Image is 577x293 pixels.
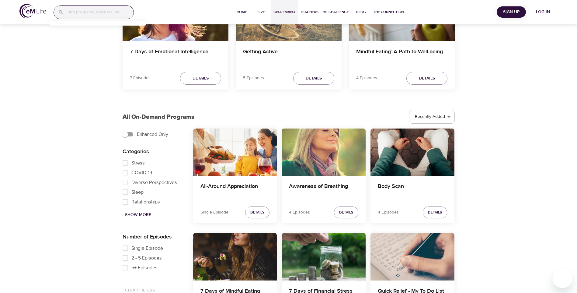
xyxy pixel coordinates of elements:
span: Stress [131,159,145,167]
input: Find programs, teachers, etc... [67,6,134,19]
span: Diverse Perspectives [131,179,177,186]
button: 7 Days of Mindful Eating [193,233,277,280]
button: Log in [528,6,558,18]
span: Details [419,75,435,82]
span: Details [250,209,264,216]
span: Show More [125,211,151,219]
h4: Body Scan [378,183,447,198]
button: Details [180,72,221,85]
button: Quick Relief - My To Do List Is Too Much [370,233,454,280]
iframe: Button to launch messaging window [553,269,572,288]
span: The Connection [373,9,404,15]
p: All On-Demand Programs [123,112,194,122]
h4: All-Around Appreciation [200,183,270,198]
h4: Awareness of Breathing [289,183,358,198]
span: Relationships [131,198,160,206]
span: Details [339,209,353,216]
p: Single Episode [200,209,228,216]
button: 7 Days of Financial Stress Relief 2 [282,233,366,280]
span: Details [306,75,322,82]
button: Details [245,207,269,218]
p: Categories [123,147,183,156]
button: Body Scan [370,129,454,176]
span: Single Episode [131,245,163,252]
span: Details [193,75,209,82]
button: All-Around Appreciation [193,129,277,176]
span: Home [235,9,249,15]
span: On-Demand [273,9,295,15]
span: Live [254,9,269,15]
button: Details [293,72,334,85]
h4: Getting Active [243,48,334,63]
h4: 7 Days of Emotional Intelligence [130,48,221,63]
button: Show More [123,209,154,221]
p: 5 Episodes [243,75,264,81]
span: Teachers [300,9,318,15]
p: 4 Episodes [289,209,310,216]
span: Enhanced Only [137,131,168,138]
button: Details [423,207,447,218]
button: Sign Up [497,6,526,18]
button: Details [334,207,358,218]
p: Number of Episodes [123,233,183,241]
p: 7 Episodes [130,75,151,81]
span: COVID-19 [131,169,152,176]
button: Awareness of Breathing [282,129,366,176]
h4: Mindful Eating: A Path to Well-being [356,48,447,63]
span: 5+ Episodes [131,264,158,271]
p: 4 Episodes [378,209,399,216]
button: Details [406,72,447,85]
p: 4 Episodes [356,75,377,81]
img: logo [19,4,46,18]
span: 1% Challenge [323,9,349,15]
span: 2 - 5 Episodes [131,254,162,262]
span: Blog [354,9,368,15]
span: Log in [531,8,555,16]
span: Sleep [131,189,144,196]
span: Sign Up [499,8,523,16]
span: Details [428,209,442,216]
